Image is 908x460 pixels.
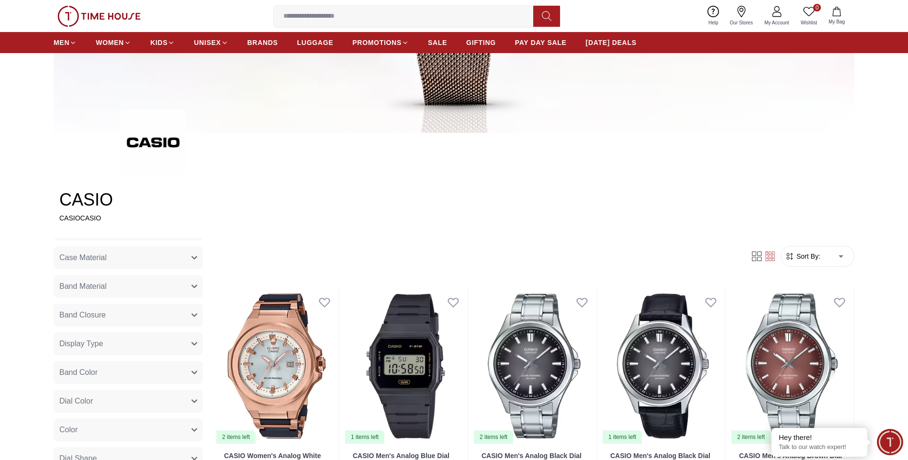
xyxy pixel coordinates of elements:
a: WOMEN [96,34,131,51]
span: MEN [54,38,69,47]
img: ... [120,109,186,175]
span: [DATE] DEALS [586,38,637,47]
div: 2 items left [731,430,771,444]
span: My Account [761,19,793,26]
span: My Bag [825,18,849,25]
div: Hey there! [779,433,860,442]
span: Wishlist [797,19,821,26]
button: Band Closure [54,304,203,327]
div: 1 items left [603,430,642,444]
a: GIFTING [466,34,496,51]
a: PROMOTIONS [352,34,409,51]
span: Case Material [59,252,107,263]
img: CASIO Women's Analog White Dial Watch - MSG-S500CG-1ADR [214,288,339,445]
a: SALE [428,34,447,51]
button: Band Material [54,275,203,298]
a: CASIO Men's Analog Blue Dial Watch - MTS-RS100D-2AVDF1 items left [343,288,468,445]
span: SALE [428,38,447,47]
img: CASIO Men's Analog Blue Dial Watch - MTS-RS100D-2AVDF [343,288,468,445]
button: Dial Color [54,390,203,413]
button: Band Color [54,361,203,384]
span: 0 [813,4,821,11]
span: Band Material [59,281,107,292]
span: Band Color [59,367,98,378]
span: UNISEX [194,38,221,47]
div: 1 items left [345,430,384,444]
p: CASIOCASIO [59,213,849,223]
span: PAY DAY SALE [515,38,567,47]
button: Color [54,418,203,441]
a: MEN [54,34,77,51]
img: CASIO Men's Analog Black Dial Watch - MTS-RS100D-1AVDF [472,288,596,445]
span: Our Stores [726,19,757,26]
button: Case Material [54,246,203,269]
a: 0Wishlist [795,4,823,28]
span: Band Closure [59,309,106,321]
a: PAY DAY SALE [515,34,567,51]
div: 2 items left [216,430,256,444]
span: LUGGAGE [297,38,334,47]
a: KIDS [150,34,175,51]
a: CASIO Women's Analog White Dial Watch - MSG-S500CG-1ADR2 items left [214,288,339,445]
span: Color [59,424,78,436]
img: CASIO Men's Analog Black Dial Watch - MTS-RS100L-1AVDF [601,288,725,445]
button: My Bag [823,5,851,27]
a: CASIO Men's Analog Black Dial Watch - MTS-RS100L-1AVDF1 items left [601,288,725,445]
a: Help [703,4,724,28]
a: CASIO Men's Analog Black Dial Watch - MTS-RS100D-1AVDF2 items left [472,288,596,445]
img: CASIO Men's Analog Brown Dial Watch - MTS-RS100D-5ADF [729,288,854,445]
span: Dial Color [59,395,93,407]
img: ... [57,6,141,27]
span: Display Type [59,338,103,350]
a: BRANDS [247,34,278,51]
span: Sort By: [795,252,820,261]
a: UNISEX [194,34,228,51]
div: 2 items left [474,430,513,444]
span: BRANDS [247,38,278,47]
span: PROMOTIONS [352,38,402,47]
span: KIDS [150,38,168,47]
a: Our Stores [724,4,759,28]
a: LUGGAGE [297,34,334,51]
a: [DATE] DEALS [586,34,637,51]
a: CASIO Men's Analog Brown Dial Watch - MTS-RS100D-5ADF2 items left [729,288,854,445]
span: WOMEN [96,38,124,47]
h2: CASIO [59,190,849,209]
div: Chat Widget [877,429,903,455]
span: Help [705,19,722,26]
p: Talk to our watch expert! [779,443,860,451]
button: Display Type [54,332,203,355]
button: Sort By: [785,252,820,261]
span: GIFTING [466,38,496,47]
